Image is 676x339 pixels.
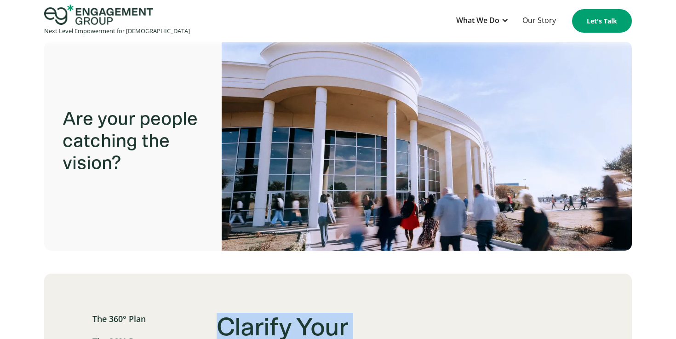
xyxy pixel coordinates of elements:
[44,5,190,37] a: home
[572,9,632,33] a: Let's Talk
[80,313,146,325] a: The 360° Plan
[518,10,561,32] a: Our Story
[44,25,190,37] div: Next Level Empowerment for [DEMOGRAPHIC_DATA]
[44,5,153,25] img: Engagement Group Logo Icon
[456,14,499,27] div: What We Do
[63,99,208,184] p: Are your people catching the vision?
[222,26,632,257] img: A modern church with many visitors entering the building
[452,10,513,32] div: What We Do
[206,37,252,47] span: Organization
